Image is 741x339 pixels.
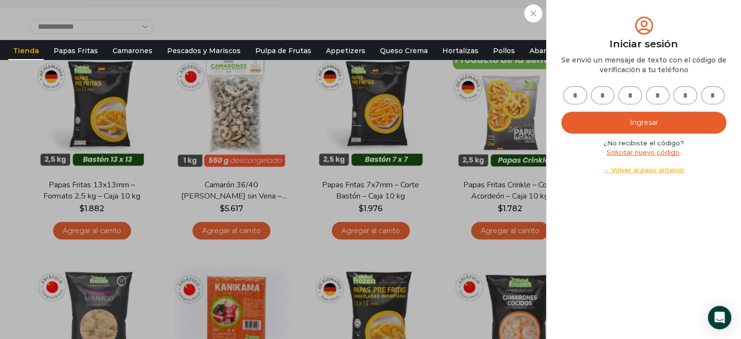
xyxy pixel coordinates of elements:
[708,306,731,329] div: Open Intercom Messenger
[561,37,726,51] div: Iniciar sesión
[162,41,246,60] a: Pescados y Mariscos
[321,41,370,60] a: Appetizers
[561,55,726,75] div: Se envió un mensaje de texto con el código de verificación a tu teléfono
[250,41,316,60] a: Pulpa de Frutas
[561,165,726,175] a: ← Volver al paso anterior
[488,41,520,60] a: Pollos
[561,112,726,134] button: Ingresar
[8,41,44,60] a: Tienda
[375,41,433,60] a: Queso Crema
[633,15,655,37] img: tabler-icon-user-circle.svg
[607,148,680,156] a: Solicitar nuevo código
[561,139,726,175] div: ¿No recibiste el código? .
[525,41,570,60] a: Abarrotes
[49,41,103,60] a: Papas Fritas
[108,41,157,60] a: Camarones
[437,41,483,60] a: Hortalizas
